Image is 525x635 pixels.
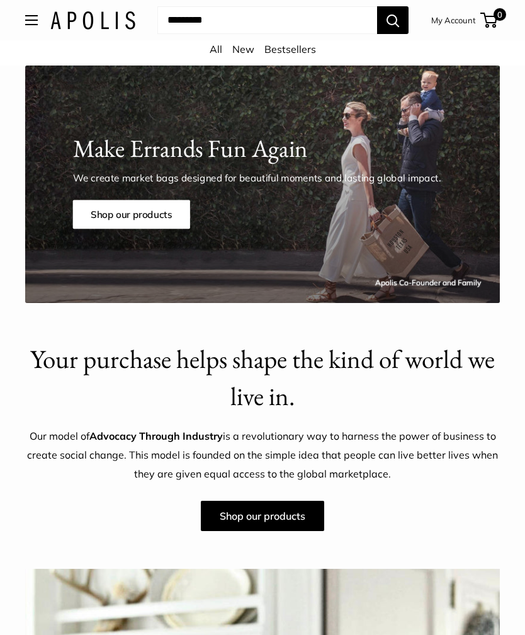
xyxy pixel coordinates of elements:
[73,200,190,229] a: Shop our products
[431,13,476,28] a: My Account
[494,8,506,21] span: 0
[25,427,500,484] p: Our model of is a revolutionary way to harness the power of business to create social change. Thi...
[50,11,135,30] img: Apolis
[232,43,254,55] a: New
[73,131,476,166] h1: Make Errands Fun Again
[210,43,222,55] a: All
[264,43,316,55] a: Bestsellers
[73,170,462,185] p: We create market bags designed for beautiful moments and lasting global impact.
[482,13,497,28] a: 0
[89,430,223,442] strong: Advocacy Through Industry
[157,6,377,34] input: Search...
[377,6,409,34] button: Search
[201,501,324,531] a: Shop our products
[25,341,500,415] h2: Your purchase helps shape the kind of world we live in.
[375,276,481,290] div: Apolis Co-Founder and Family
[25,15,38,25] button: Open menu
